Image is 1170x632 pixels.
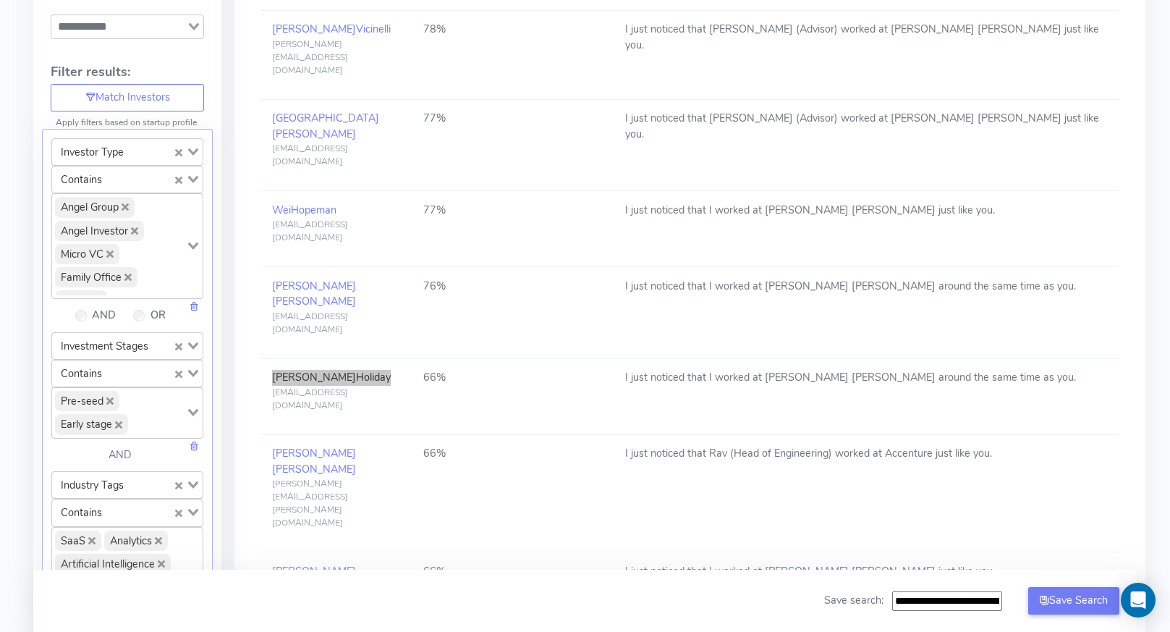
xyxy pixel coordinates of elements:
[51,14,204,39] div: Search for option
[51,499,203,526] div: Search for option
[131,142,171,162] input: Search for option
[272,127,356,141] span: [PERSON_NAME]
[109,363,171,384] input: Search for option
[109,169,171,190] input: Search for option
[175,366,182,382] button: Clear Selected
[175,478,182,494] button: Clear Selected
[272,478,348,528] span: [PERSON_NAME][EMAIL_ADDRESS][PERSON_NAME][DOMAIN_NAME]
[272,279,356,309] a: [PERSON_NAME][PERSON_NAME]
[51,138,203,166] div: Search for option
[614,358,1119,434] td: I just noticed that I worked at [PERSON_NAME] [PERSON_NAME] around the same time as you.
[55,475,130,495] span: Industry Tags
[106,250,114,258] button: Deselect Micro VC
[272,462,356,476] span: [PERSON_NAME]
[272,38,348,76] span: [PERSON_NAME][EMAIL_ADDRESS][DOMAIN_NAME]
[115,421,122,429] button: Deselect Early stage
[189,439,199,453] a: Delete this field
[55,531,101,551] span: SaaS
[423,22,603,38] div: 78%
[175,144,182,160] button: Clear Selected
[51,65,204,80] h4: Filter results:
[131,475,171,495] input: Search for option
[88,537,96,544] button: Deselect SaaS
[423,370,603,386] div: 66%
[51,116,204,129] p: Apply filters based on startup profile.
[1028,587,1119,615] button: Save Search
[55,363,108,384] span: Contains
[51,193,203,299] div: Search for option
[423,111,603,127] div: 77%
[55,336,154,356] span: Investment Stages
[51,360,203,387] div: Search for option
[55,244,119,264] span: Micro VC
[51,166,203,193] div: Search for option
[55,169,108,190] span: Contains
[423,279,603,295] div: 76%
[55,502,108,523] span: Contains
[423,446,603,462] div: 66%
[155,537,162,544] button: Deselect Analytics
[55,221,144,241] span: Angel Investor
[92,308,116,324] label: AND
[614,99,1119,191] td: I just noticed that [PERSON_NAME] (Advisor) worked at [PERSON_NAME] [PERSON_NAME] just like you.
[272,311,348,335] span: [EMAIL_ADDRESS][DOMAIN_NAME]
[151,308,166,324] label: OR
[175,505,182,521] button: Clear Selected
[272,446,356,476] a: [PERSON_NAME][PERSON_NAME]
[272,387,348,411] span: [EMAIL_ADDRESS][DOMAIN_NAME]
[122,203,129,211] button: Deselect Angel Group
[55,391,119,411] span: Pre-seed
[55,414,128,434] span: Early stage
[104,531,168,551] span: Analytics
[131,227,138,235] button: Deselect Angel Investor
[51,387,203,438] div: Search for option
[175,172,182,188] button: Clear Selected
[51,332,203,360] div: Search for option
[53,18,185,35] input: Search for option
[272,22,391,36] a: [PERSON_NAME]Vicinelli
[55,142,130,162] span: Investor Type
[51,84,204,111] button: Match Investors
[423,203,603,219] div: 77%
[272,203,336,217] a: WeiHopeman
[106,397,114,405] button: Deselect Pre-seed
[55,197,135,217] span: Angel Group
[824,593,883,607] span: Save search:
[51,447,189,463] div: AND
[272,143,348,167] span: [EMAIL_ADDRESS][DOMAIN_NAME]
[55,290,107,311] span: HNWI
[272,370,391,384] a: [PERSON_NAME]Holiday
[614,267,1119,359] td: I just noticed that I worked at [PERSON_NAME] [PERSON_NAME] around the same time as you.
[124,274,132,281] button: Deselect Family Office
[130,414,185,434] input: Search for option
[189,299,199,313] a: Delete this field
[158,560,165,568] button: Deselect Artificial Intelligence
[156,336,171,356] input: Search for option
[55,267,137,287] span: Family Office
[55,554,171,574] span: Artificial Intelligence
[272,564,356,578] a: [PERSON_NAME]
[272,294,356,308] span: [PERSON_NAME]
[272,219,348,243] span: [EMAIL_ADDRESS][DOMAIN_NAME]
[175,338,182,354] button: Clear Selected
[356,370,391,384] span: Holiday
[272,111,379,141] a: [GEOGRAPHIC_DATA][PERSON_NAME]
[51,471,203,499] div: Search for option
[614,434,1119,552] td: I just noticed that Rav (Head of Engineering) worked at Accenture just like you.
[423,564,603,580] div: 66%
[614,191,1119,267] td: I just noticed that I worked at [PERSON_NAME] [PERSON_NAME] just like you.
[109,502,171,523] input: Search for option
[1121,583,1156,618] div: Open Intercom Messenger
[614,10,1119,99] td: I just noticed that [PERSON_NAME] (Advisor) worked at [PERSON_NAME] [PERSON_NAME] just like you.
[356,22,391,36] span: Vicinelli
[291,203,336,217] span: Hopeman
